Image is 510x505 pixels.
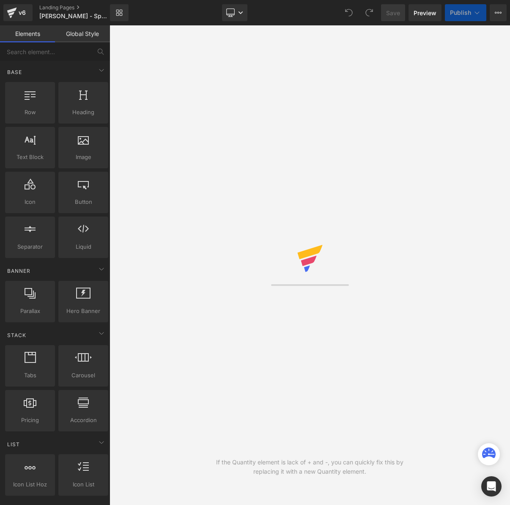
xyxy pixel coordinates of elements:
[39,13,108,19] span: [PERSON_NAME] - Special Offer
[414,8,436,17] span: Preview
[481,476,502,497] div: Open Intercom Messenger
[6,331,27,339] span: Stack
[61,480,106,489] span: Icon List
[61,371,106,380] span: Carousel
[6,68,23,76] span: Base
[210,458,410,476] div: If the Quantity element is lack of + and -, you can quickly fix this by replacing it with a new Q...
[445,4,486,21] button: Publish
[8,198,52,206] span: Icon
[361,4,378,21] button: Redo
[6,267,31,275] span: Banner
[386,8,400,17] span: Save
[61,416,106,425] span: Accordion
[61,307,106,316] span: Hero Banner
[17,7,27,18] div: v6
[61,198,106,206] span: Button
[61,153,106,162] span: Image
[8,242,52,251] span: Separator
[39,4,124,11] a: Landing Pages
[8,480,52,489] span: Icon List Hoz
[6,440,21,448] span: List
[8,416,52,425] span: Pricing
[340,4,357,21] button: Undo
[55,25,110,42] a: Global Style
[409,4,441,21] a: Preview
[8,153,52,162] span: Text Block
[3,4,33,21] a: v6
[61,108,106,117] span: Heading
[8,371,52,380] span: Tabs
[110,4,129,21] a: New Library
[490,4,507,21] button: More
[450,9,471,16] span: Publish
[8,108,52,117] span: Row
[8,307,52,316] span: Parallax
[61,242,106,251] span: Liquid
